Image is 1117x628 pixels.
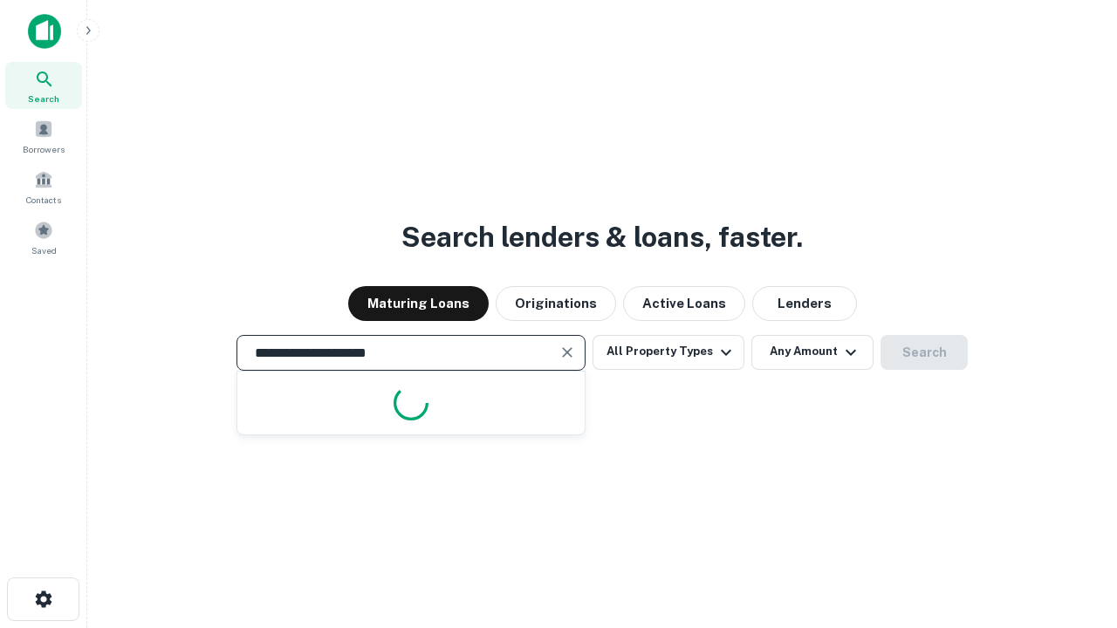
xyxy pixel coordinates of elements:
[5,163,82,210] a: Contacts
[5,113,82,160] a: Borrowers
[752,286,857,321] button: Lenders
[401,216,803,258] h3: Search lenders & loans, faster.
[31,243,57,257] span: Saved
[28,92,59,106] span: Search
[1030,433,1117,516] iframe: Chat Widget
[623,286,745,321] button: Active Loans
[496,286,616,321] button: Originations
[28,14,61,49] img: capitalize-icon.png
[5,214,82,261] a: Saved
[348,286,489,321] button: Maturing Loans
[593,335,744,370] button: All Property Types
[751,335,874,370] button: Any Amount
[26,193,61,207] span: Contacts
[5,62,82,109] a: Search
[555,340,579,365] button: Clear
[23,142,65,156] span: Borrowers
